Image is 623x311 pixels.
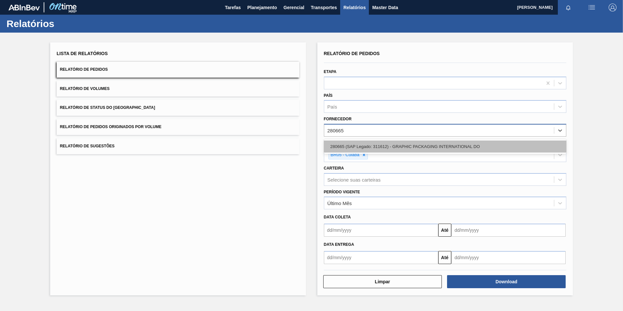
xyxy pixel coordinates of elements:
[57,81,299,97] button: Relatório de Volumes
[283,4,304,11] span: Gerencial
[324,224,438,237] input: dd/mm/yyyy
[588,4,596,11] img: userActions
[327,104,337,110] div: País
[324,190,360,194] label: Período Vigente
[60,67,108,72] span: Relatório de Pedidos
[324,215,351,219] span: Data coleta
[372,4,398,11] span: Master Data
[324,51,380,56] span: Relatório de Pedidos
[57,62,299,78] button: Relatório de Pedidos
[60,144,115,148] span: Relatório de Sugestões
[324,166,344,170] label: Carteira
[324,251,438,264] input: dd/mm/yyyy
[451,251,566,264] input: dd/mm/yyyy
[323,275,442,288] button: Limpar
[324,141,567,153] div: 280665 (SAP Legado: 311612) - GRAPHIC PACKAGING INTERNATIONAL DO
[324,242,354,247] span: Data entrega
[558,3,579,12] button: Notificações
[324,69,337,74] label: Etapa
[57,138,299,154] button: Relatório de Sugestões
[247,4,277,11] span: Planejamento
[57,119,299,135] button: Relatório de Pedidos Originados por Volume
[609,4,616,11] img: Logout
[311,4,337,11] span: Transportes
[225,4,241,11] span: Tarefas
[451,224,566,237] input: dd/mm/yyyy
[8,5,40,10] img: TNhmsLtSVTkK8tSr43FrP2fwEKptu5GPRR3wAAAABJRU5ErkJggg==
[438,224,451,237] button: Até
[438,251,451,264] button: Até
[447,275,566,288] button: Download
[327,177,381,182] div: Selecione suas carteiras
[327,200,352,206] div: Último Mês
[57,100,299,116] button: Relatório de Status do [GEOGRAPHIC_DATA]
[324,93,333,98] label: País
[7,20,122,27] h1: Relatórios
[324,117,352,121] label: Fornecedor
[60,86,109,91] span: Relatório de Volumes
[60,125,162,129] span: Relatório de Pedidos Originados por Volume
[343,4,366,11] span: Relatórios
[60,105,155,110] span: Relatório de Status do [GEOGRAPHIC_DATA]
[57,51,108,56] span: Lista de Relatórios
[329,151,361,159] div: BR05 - Cuiabá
